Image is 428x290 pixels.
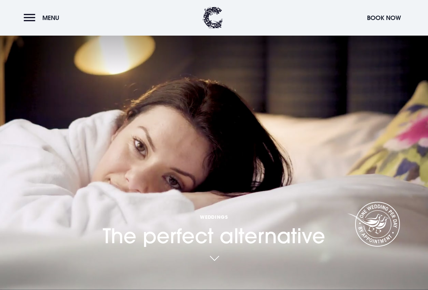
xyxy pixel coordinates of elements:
button: Book Now [364,11,404,25]
button: Menu [24,11,63,25]
img: Clandeboye Lodge [203,7,223,29]
span: Menu [42,14,59,22]
span: Weddings [103,214,325,220]
h1: The perfect alternative [103,178,325,248]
